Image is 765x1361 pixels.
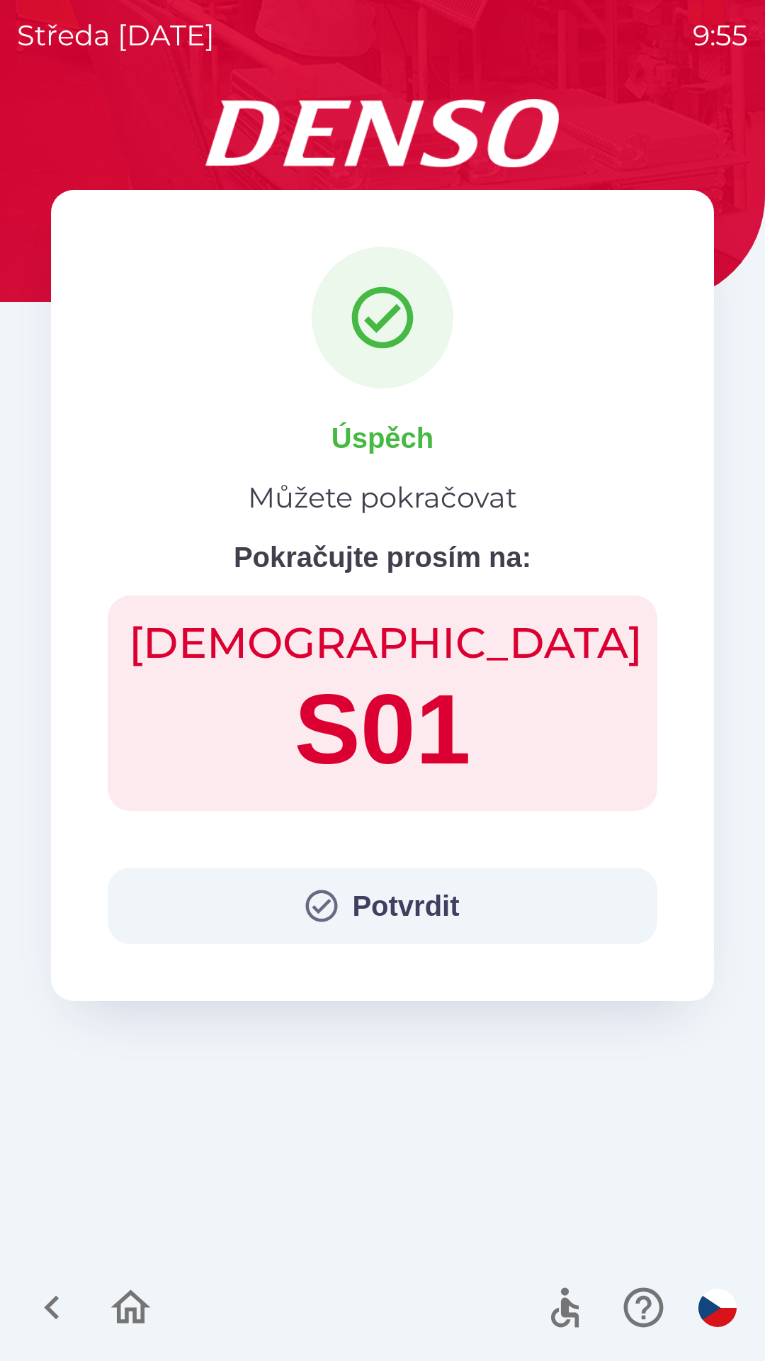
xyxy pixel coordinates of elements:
[129,669,636,790] h1: S01
[108,868,657,944] button: Potvrdit
[698,1289,737,1327] img: cs flag
[17,14,215,57] p: středa [DATE]
[129,617,636,669] h2: [DEMOGRAPHIC_DATA]
[331,417,434,459] p: Úspěch
[234,536,531,578] p: Pokračujte prosím na:
[51,99,714,167] img: Logo
[693,14,748,57] p: 9:55
[248,476,517,519] p: Můžete pokračovat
